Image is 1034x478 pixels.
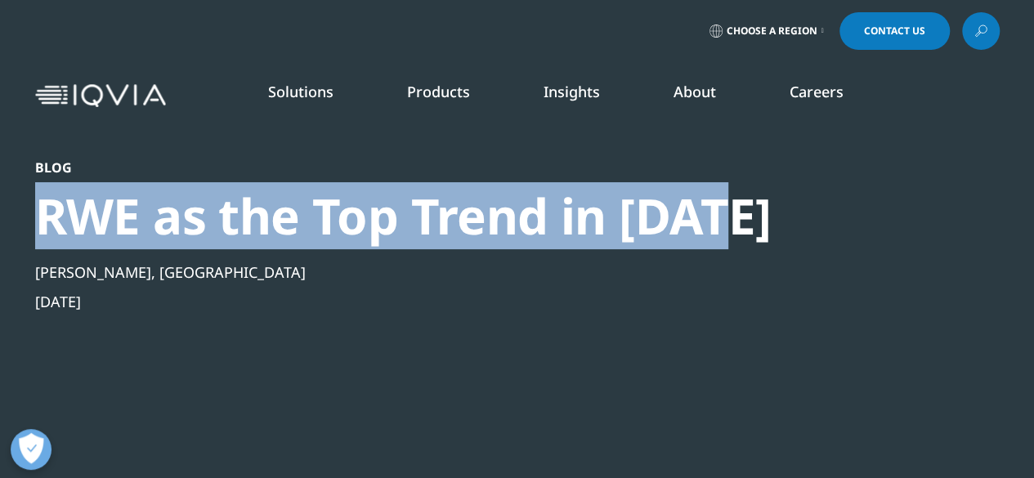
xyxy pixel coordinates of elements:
div: Blog [35,159,911,176]
a: Insights [544,82,600,101]
img: IQVIA Healthcare Information Technology and Pharma Clinical Research Company [35,84,166,108]
span: Contact Us [864,26,925,36]
a: About [674,82,716,101]
div: [DATE] [35,292,911,311]
a: Contact Us [839,12,950,50]
div: RWE as the Top Trend in [DATE] [35,185,911,247]
button: Open Preferences [11,429,51,470]
nav: Primary [172,57,1000,134]
div: [PERSON_NAME], [GEOGRAPHIC_DATA] [35,262,911,282]
a: Careers [790,82,844,101]
span: Choose a Region [727,25,817,38]
a: Solutions [268,82,333,101]
a: Products [407,82,470,101]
